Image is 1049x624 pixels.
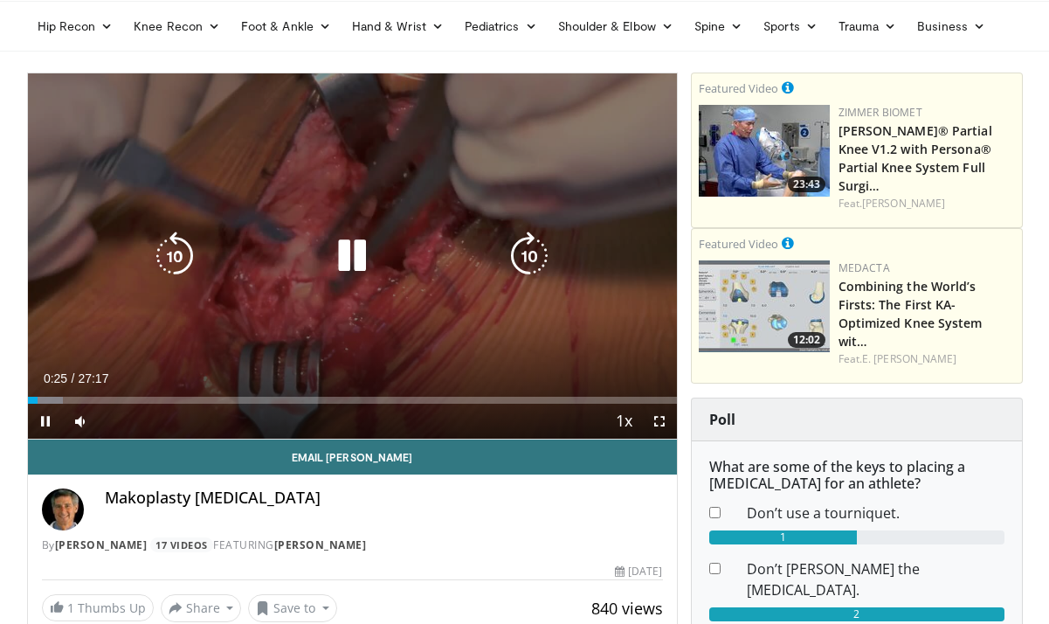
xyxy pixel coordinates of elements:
a: 23:43 [699,105,830,197]
dd: Don’t use a tourniquet. [734,503,1018,523]
div: [DATE] [615,564,662,579]
a: Knee Recon [123,9,231,44]
a: Combining the World’s Firsts: The First KA-Optimized Knee System wit… [839,278,983,350]
button: Share [161,594,242,622]
a: [PERSON_NAME] [55,537,148,552]
a: Zimmer Biomet [839,105,922,120]
a: Hip Recon [27,9,124,44]
button: Mute [63,404,98,439]
div: Progress Bar [28,397,677,404]
img: 99b1778f-d2b2-419a-8659-7269f4b428ba.150x105_q85_crop-smart_upscale.jpg [699,105,830,197]
a: 12:02 [699,260,830,352]
span: 23:43 [788,177,825,192]
a: Sports [753,9,828,44]
a: Medacta [839,260,890,275]
span: 840 views [591,598,663,619]
a: Shoulder & Elbow [548,9,684,44]
button: Pause [28,404,63,439]
span: 12:02 [788,332,825,348]
button: Playback Rate [607,404,642,439]
button: Fullscreen [642,404,677,439]
a: [PERSON_NAME] [274,537,367,552]
a: 1 Thumbs Up [42,594,154,621]
a: E. [PERSON_NAME] [862,351,957,366]
strong: Poll [709,410,735,429]
a: Foot & Ankle [231,9,342,44]
h4: Makoplasty [MEDICAL_DATA] [105,489,663,508]
h6: What are some of the keys to placing a [MEDICAL_DATA] for an athlete? [709,459,1004,492]
a: Trauma [828,9,908,44]
a: [PERSON_NAME]® Partial Knee V1.2 with Persona® Partial Knee System Full Surgi… [839,122,992,194]
div: By FEATURING [42,537,663,553]
img: Avatar [42,489,84,530]
span: / [72,371,75,385]
a: Hand & Wrist [342,9,454,44]
a: Business [907,9,996,44]
div: Feat. [839,351,1015,367]
button: Save to [248,594,337,622]
div: 1 [709,530,857,544]
img: aaf1b7f9-f888-4d9f-a252-3ca059a0bd02.150x105_q85_crop-smart_upscale.jpg [699,260,830,352]
span: 0:25 [44,371,67,385]
a: 17 Videos [150,537,214,552]
div: 2 [709,607,1004,621]
a: Email [PERSON_NAME] [28,440,677,475]
small: Featured Video [699,80,778,96]
span: 27:17 [78,371,108,385]
small: Featured Video [699,236,778,252]
a: Pediatrics [454,9,548,44]
a: Spine [684,9,753,44]
span: 1 [67,600,74,616]
dd: Don’t [PERSON_NAME] the [MEDICAL_DATA]. [734,558,1018,600]
video-js: Video Player [28,73,677,440]
a: [PERSON_NAME] [862,196,945,211]
div: Feat. [839,196,1015,211]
